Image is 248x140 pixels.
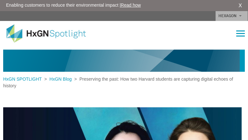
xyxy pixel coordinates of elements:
[3,77,44,82] a: HxGN SPOTLIGHT
[3,76,245,89] div: > >
[238,2,242,10] a: X
[216,11,248,21] a: HEXAGON
[6,24,95,43] img: HxGN Spotlight
[6,2,141,9] span: Enabling customers to reduce their environmental impact |
[121,3,141,8] a: Read how
[47,77,74,82] a: HxGN Blog
[3,77,233,88] span: Preserving the past: How two Harvard students are capturing digital echoes of history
